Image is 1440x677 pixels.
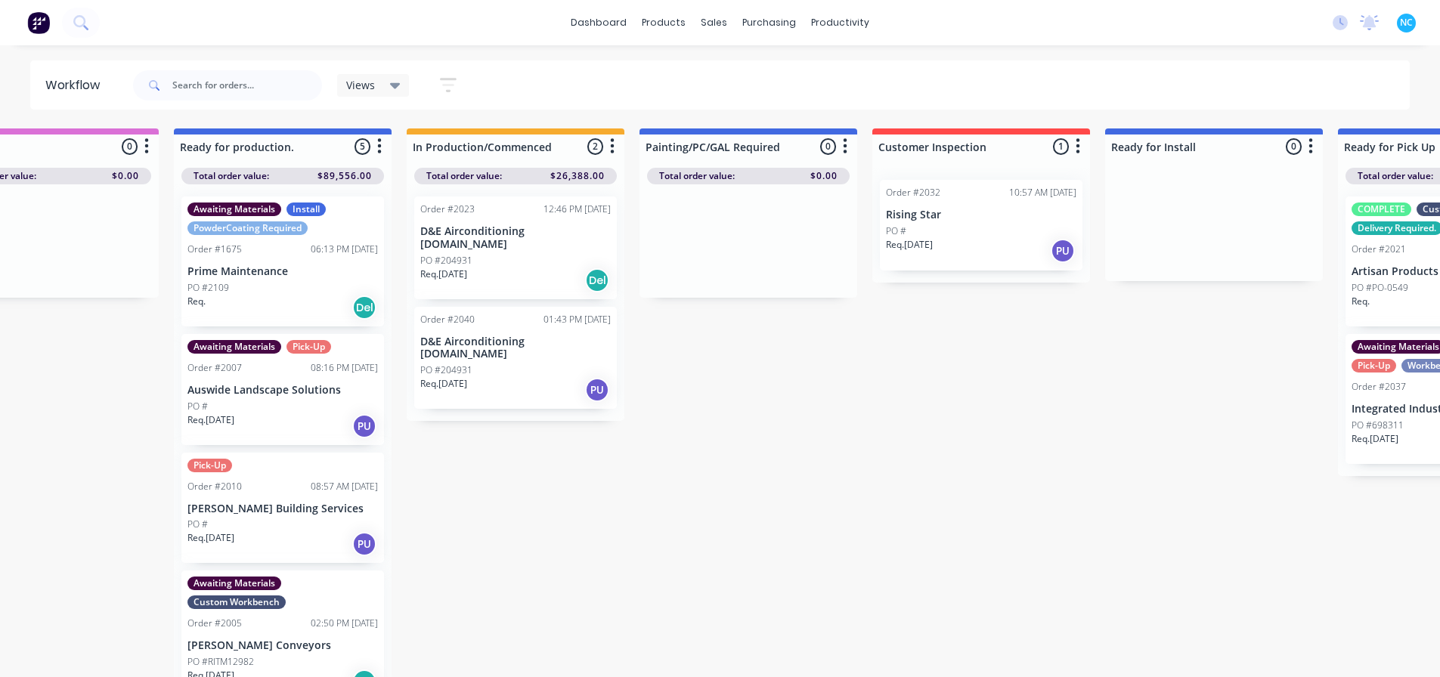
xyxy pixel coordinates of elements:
[311,480,378,493] div: 08:57 AM [DATE]
[181,334,384,445] div: Awaiting MaterialsPick-UpOrder #200708:16 PM [DATE]Auswide Landscape SolutionsPO #Req.[DATE]PU
[1352,380,1406,394] div: Order #2037
[45,76,107,94] div: Workflow
[420,202,475,216] div: Order #2023
[420,225,611,251] p: D&E Airconditioning [DOMAIN_NAME]
[886,186,940,199] div: Order #2032
[187,265,378,278] p: Prime Maintenance
[420,377,467,391] p: Req. [DATE]
[317,169,372,183] span: $89,556.00
[352,414,376,438] div: PU
[693,11,735,34] div: sales
[420,267,467,281] p: Req. [DATE]
[1352,295,1370,308] p: Req.
[1400,16,1413,29] span: NC
[112,169,139,183] span: $0.00
[414,307,617,410] div: Order #204001:43 PM [DATE]D&E Airconditioning [DOMAIN_NAME]PO #204931Req.[DATE]PU
[27,11,50,34] img: Factory
[187,202,281,216] div: Awaiting Materials
[1352,419,1404,432] p: PO #698311
[886,209,1076,221] p: Rising Star
[187,531,234,545] p: Req. [DATE]
[187,340,281,354] div: Awaiting Materials
[543,313,611,326] div: 01:43 PM [DATE]
[420,363,472,377] p: PO #204931
[1358,169,1433,183] span: Total order value:
[187,655,254,669] p: PO #RITM12982
[1352,243,1406,256] div: Order #2021
[543,202,611,216] div: 12:46 PM [DATE]
[187,459,232,472] div: Pick-Up
[659,169,735,183] span: Total order value:
[585,378,609,402] div: PU
[1352,202,1411,216] div: COMPLETE
[187,577,281,590] div: Awaiting Materials
[585,268,609,292] div: Del
[187,361,242,375] div: Order #2007
[1352,359,1396,373] div: Pick-Up
[420,254,472,267] p: PO #204931
[286,202,326,216] div: Install
[414,196,617,299] div: Order #202312:46 PM [DATE]D&E Airconditioning [DOMAIN_NAME]PO #204931Req.[DATE]Del
[311,243,378,256] div: 06:13 PM [DATE]
[311,617,378,630] div: 02:50 PM [DATE]
[187,639,378,652] p: [PERSON_NAME] Conveyors
[181,453,384,564] div: Pick-UpOrder #201008:57 AM [DATE][PERSON_NAME] Building ServicesPO #Req.[DATE]PU
[810,169,838,183] span: $0.00
[1051,239,1075,263] div: PU
[563,11,634,34] a: dashboard
[187,502,378,515] p: [PERSON_NAME] Building Services
[194,169,269,183] span: Total order value:
[286,340,331,354] div: Pick-Up
[886,224,906,238] p: PO #
[187,518,208,531] p: PO #
[172,70,322,100] input: Search for orders...
[181,196,384,326] div: Awaiting MaterialsInstallPowderCoating RequiredOrder #167506:13 PM [DATE]Prime MaintenancePO #210...
[886,238,933,252] p: Req. [DATE]
[1009,186,1076,199] div: 10:57 AM [DATE]
[426,169,502,183] span: Total order value:
[880,180,1082,270] div: Order #203210:57 AM [DATE]Rising StarPO #Req.[DATE]PU
[187,295,206,308] p: Req.
[187,281,229,295] p: PO #2109
[352,295,376,320] div: Del
[1352,281,1408,295] p: PO #PO-0549
[550,169,605,183] span: $26,388.00
[311,361,378,375] div: 08:16 PM [DATE]
[187,400,208,413] p: PO #
[346,77,375,93] span: Views
[420,313,475,326] div: Order #2040
[187,413,234,427] p: Req. [DATE]
[187,595,286,609] div: Custom Workbench
[420,335,611,361] p: D&E Airconditioning [DOMAIN_NAME]
[187,480,242,493] div: Order #2010
[187,221,308,235] div: PowderCoating Required
[187,384,378,397] p: Auswide Landscape Solutions
[187,243,242,256] div: Order #1675
[352,532,376,556] div: PU
[804,11,877,34] div: productivity
[187,617,242,630] div: Order #2005
[1352,432,1398,446] p: Req. [DATE]
[634,11,693,34] div: products
[735,11,804,34] div: purchasing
